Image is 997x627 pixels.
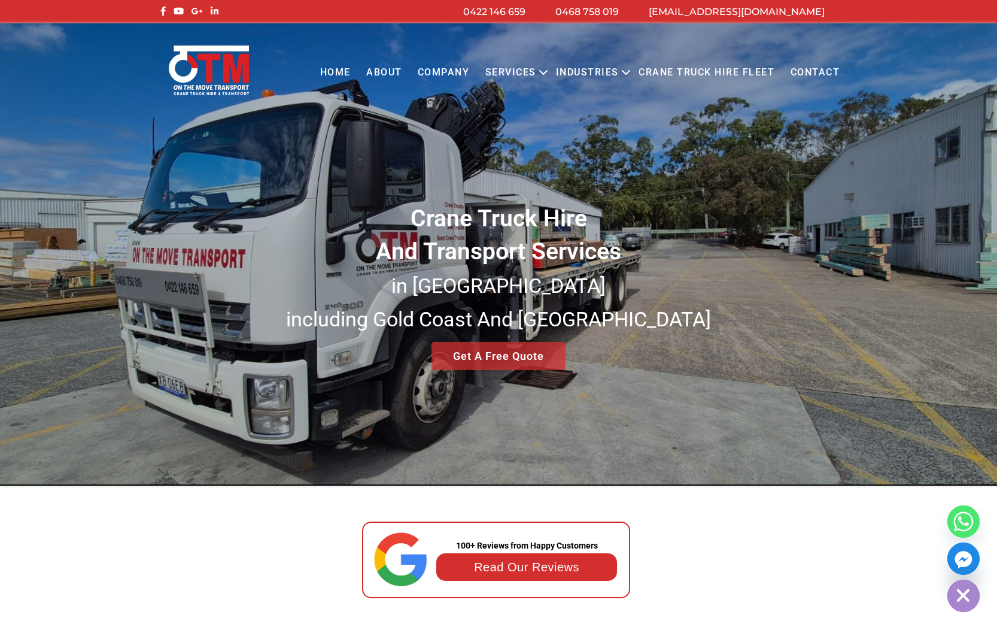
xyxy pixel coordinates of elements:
a: Contact [782,56,847,89]
a: Industries [548,56,627,89]
a: Facebook_Messenger [947,543,980,575]
a: Crane Truck Hire Fleet [631,56,782,89]
a: 0422 146 659 [463,6,525,17]
a: Services [478,56,544,89]
a: Home [312,56,358,89]
a: Whatsapp [947,505,980,538]
a: About [358,56,410,89]
strong: 100+ Reviews from Happy Customers [456,541,598,550]
a: [EMAIL_ADDRESS][DOMAIN_NAME] [649,6,825,17]
a: COMPANY [410,56,478,89]
a: Get A Free Quote [431,342,566,370]
small: in [GEOGRAPHIC_DATA] including Gold Coast And [GEOGRAPHIC_DATA] [286,274,711,331]
a: Read Our Reviews [474,561,579,574]
a: 0468 758 019 [555,6,619,17]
